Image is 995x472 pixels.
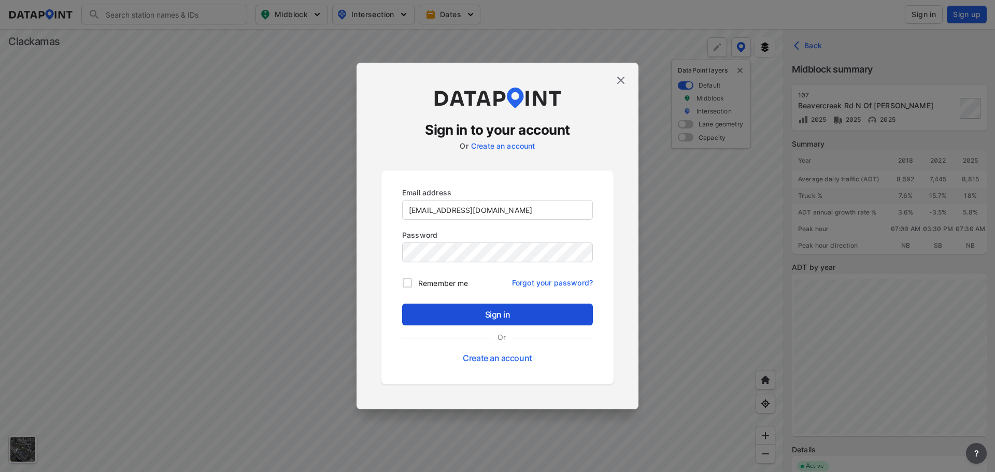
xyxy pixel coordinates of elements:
label: Or [460,141,468,150]
h3: Sign in to your account [381,121,614,139]
input: you@example.com [403,201,592,219]
p: Email address [402,187,593,198]
button: more [966,443,987,464]
span: ? [972,447,980,460]
a: Forgot your password? [512,272,593,288]
button: Sign in [402,304,593,325]
span: Sign in [410,308,585,321]
img: close.efbf2170.svg [615,74,627,87]
a: Create an account [471,141,535,150]
label: Or [491,332,512,342]
p: Password [402,230,593,240]
span: Remember me [418,278,468,289]
a: Create an account [463,353,532,363]
img: dataPointLogo.9353c09d.svg [433,88,562,108]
